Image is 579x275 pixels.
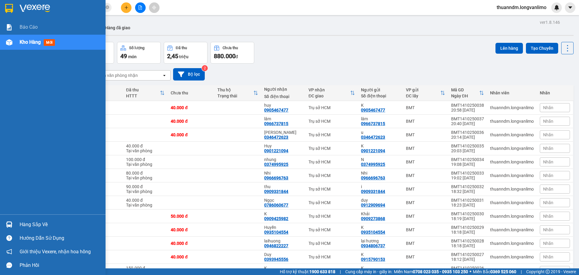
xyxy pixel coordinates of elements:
div: BMT [406,132,445,137]
div: BMT [406,214,445,219]
span: Giới thiệu Vexere, nhận hoa hồng [20,248,91,255]
strong: 1900 633 818 [309,269,335,274]
div: BMT1410250030 [451,211,484,216]
div: BMT1410250032 [451,184,484,189]
div: 0915790153 [361,257,385,262]
span: Nhãn [543,146,553,151]
span: question-circle [6,235,12,241]
div: BMT [406,227,445,232]
span: | [521,268,522,275]
div: laihuong [264,239,302,243]
span: Nhãn [543,200,553,205]
div: 0374995925 [264,162,288,167]
div: thuanndm.longvanlimo [490,254,534,259]
div: Chọn văn phòng nhận [96,72,138,78]
div: thuanndm.longvanlimo [490,214,534,219]
div: i [361,184,400,189]
img: warehouse-icon [6,39,12,46]
div: BMT [406,146,445,151]
div: 0901221094 [264,148,288,153]
th: Toggle SortBy [403,85,448,101]
span: đ [236,54,238,59]
span: ⚪️ [470,270,471,273]
div: Tại văn phòng [126,203,165,207]
span: Miền Nam [394,268,468,275]
div: Số điện thoại [264,94,302,99]
div: BMT [406,187,445,191]
span: Nhãn [543,173,553,178]
div: 40.000 đ [171,241,211,246]
div: N [361,157,400,162]
div: thuanndm.longvanlimo [490,160,534,164]
div: BMT [406,200,445,205]
strong: 0708 023 035 - 0935 103 250 [413,269,468,274]
div: BMT1410250028 [451,239,484,243]
div: 18:23 [DATE] [451,203,484,207]
span: Cung cấp máy in - giấy in: [345,268,392,275]
div: 80.000 đ [126,171,165,175]
div: Người nhận [264,87,302,92]
div: Trụ sở HCM [308,132,355,137]
div: thuanndm.longvanlimo [490,105,534,110]
div: Chưa thu [223,46,238,50]
span: mới [44,39,55,46]
div: 0935104554 [361,230,385,235]
div: duy [361,198,400,203]
div: 150.000 đ [126,266,165,270]
span: message [6,262,12,268]
div: 0393945556 [264,257,288,262]
div: VP nhận [308,87,350,92]
div: thu [264,184,302,189]
span: Nhãn [543,241,553,246]
div: K [264,211,302,216]
div: Tại văn phòng [126,162,165,167]
div: BMT [406,268,445,273]
div: Đã thu [176,46,187,50]
div: thuanndm.longvanlimo [490,146,534,151]
div: 40.000 đ [171,119,211,124]
div: Trụ sở HCM [308,173,355,178]
div: Nhãn [540,90,570,95]
span: Nhãn [543,160,553,164]
div: Trụ sở HCM [308,227,355,232]
div: 19:02 [DATE] [451,175,484,180]
div: BMT [406,173,445,178]
div: Thu hộ [217,87,253,92]
div: 18:12 [DATE] [451,257,484,262]
div: 19:08 [DATE] [451,162,484,167]
div: Tại văn phòng [126,148,165,153]
div: thuanndm.longvanlimo [490,132,534,137]
div: 0905467477 [361,108,385,112]
div: 20:58 [DATE] [451,108,484,112]
span: copyright [546,270,550,274]
div: BMT [406,119,445,124]
div: thuanndm.longvanlimo [490,268,534,273]
div: Trụ sở HCM [308,254,355,259]
span: 2,45 [167,52,178,60]
div: BMT1410250038 [451,103,484,108]
span: Báo cáo [20,23,38,31]
div: u [361,130,400,135]
button: aim [149,2,160,13]
span: notification [6,249,12,254]
div: BMT [406,105,445,110]
div: Trụ sở HCM [308,214,355,219]
div: BMT [406,241,445,246]
div: K [361,103,400,108]
div: 0935104554 [264,230,288,235]
span: thuanndm.longvanlimo [492,4,551,11]
div: Trụ sở HCM [308,241,355,246]
button: caret-down [565,2,575,13]
button: plus [121,2,131,13]
div: 0786060677 [264,203,288,207]
div: 0901221094 [361,148,385,153]
div: Tại văn phòng [126,189,165,194]
div: Huy [264,144,302,148]
div: 20:03 [DATE] [451,148,484,153]
div: K [264,266,302,270]
div: K [361,144,400,148]
div: 0912909694 [361,203,385,207]
div: Ngọc [264,198,302,203]
div: BMT1410250031 [451,198,484,203]
div: Hàng sắp về [20,220,101,229]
